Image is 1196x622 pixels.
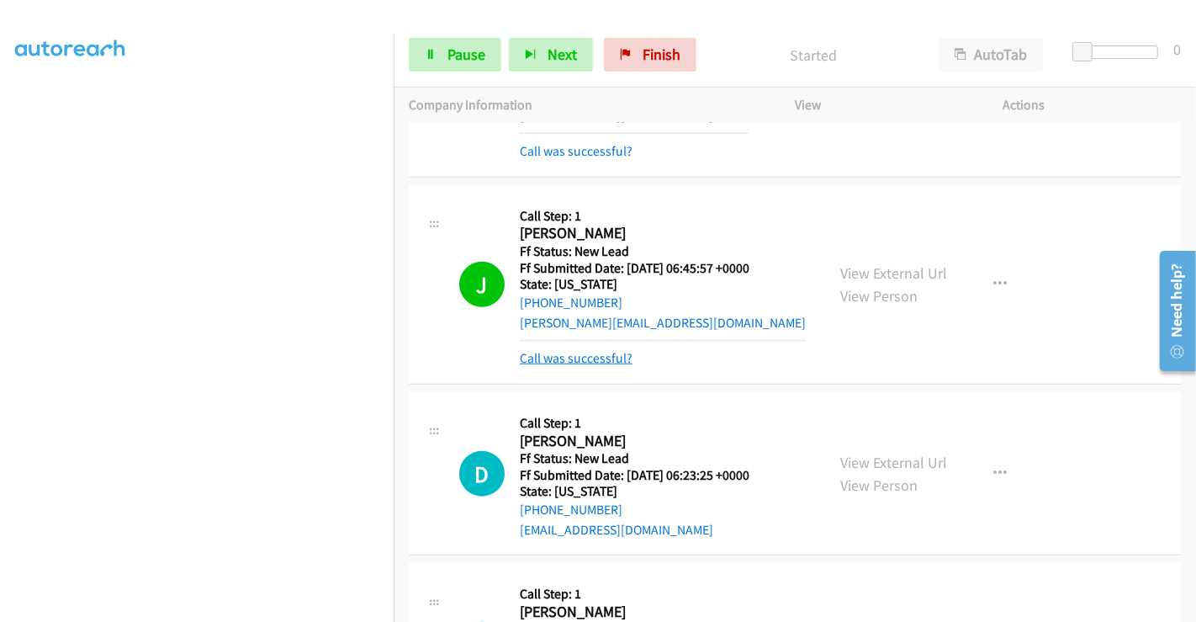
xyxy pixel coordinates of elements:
[520,260,806,277] h5: Ff Submitted Date: [DATE] 06:45:57 +0000
[840,286,918,306] a: View Person
[520,143,632,159] a: Call was successful?
[459,451,505,497] h1: D
[520,295,622,311] a: [PHONE_NUMBER]
[520,224,806,243] h2: [PERSON_NAME]
[409,95,765,115] p: Company Information
[840,453,947,472] a: View External Url
[548,45,577,64] span: Next
[520,276,806,293] h5: State: [US_STATE]
[520,467,749,484] h5: Ff Submitted Date: [DATE] 06:23:25 +0000
[520,603,749,622] h2: [PERSON_NAME]
[520,243,806,260] h5: Ff Status: New Lead
[1173,38,1181,61] div: 0
[840,476,918,495] a: View Person
[840,263,947,283] a: View External Url
[520,483,749,500] h5: State: [US_STATE]
[520,350,632,366] a: Call was successful?
[459,262,505,307] h1: J
[520,208,806,225] h5: Call Step: 1
[795,95,973,115] p: View
[1081,45,1158,59] div: Delay between calls (in seconds)
[409,38,501,72] a: Pause
[520,108,713,124] a: [EMAIL_ADDRESS][DOMAIN_NAME]
[1003,95,1182,115] p: Actions
[520,432,749,451] h2: [PERSON_NAME]
[520,522,713,538] a: [EMAIL_ADDRESS][DOMAIN_NAME]
[520,415,749,432] h5: Call Step: 1
[447,45,485,64] span: Pause
[520,586,749,603] h5: Call Step: 1
[643,45,680,64] span: Finish
[939,38,1043,72] button: AutoTab
[719,44,908,66] p: Started
[459,451,505,497] div: The call is yet to be attempted
[509,38,593,72] button: Next
[1148,244,1196,378] iframe: Resource Center
[520,502,622,518] a: [PHONE_NUMBER]
[520,450,749,467] h5: Ff Status: New Lead
[520,315,806,331] a: [PERSON_NAME][EMAIL_ADDRESS][DOMAIN_NAME]
[604,38,696,72] a: Finish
